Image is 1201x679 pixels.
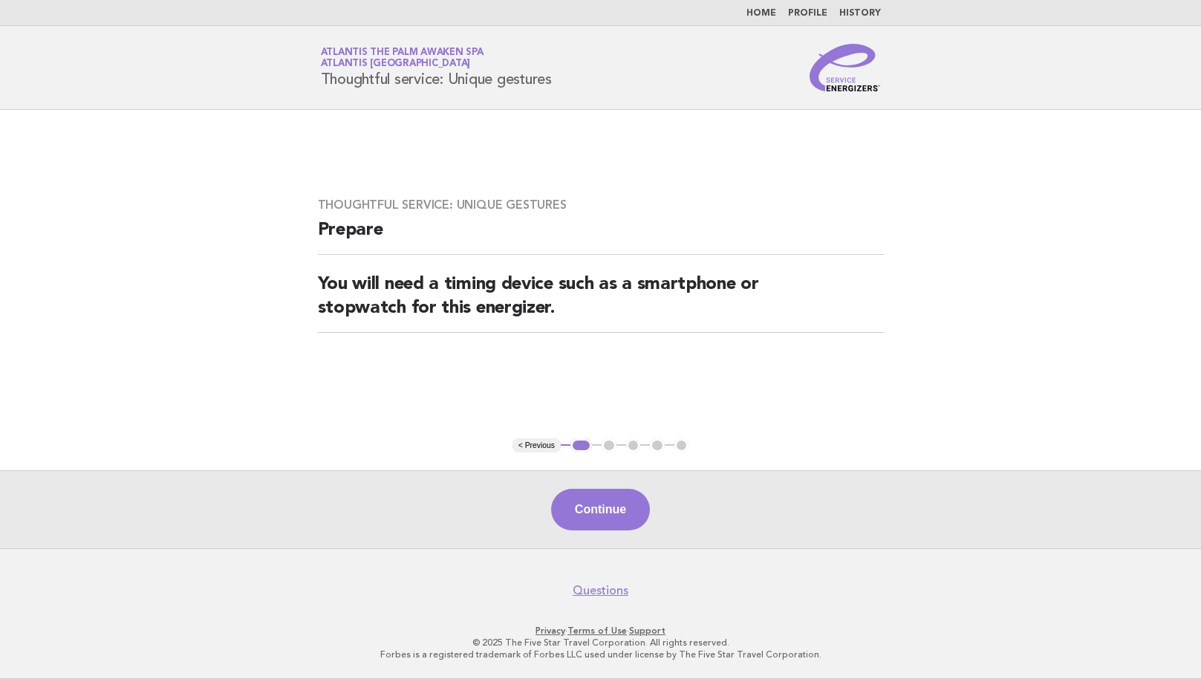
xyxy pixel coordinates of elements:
[321,48,552,87] h1: Thoughtful service: Unique gestures
[746,9,776,18] a: Home
[570,438,592,453] button: 1
[788,9,827,18] a: Profile
[321,48,484,68] a: Atlantis The Palm Awaken SpaAtlantis [GEOGRAPHIC_DATA]
[321,59,471,69] span: Atlantis [GEOGRAPHIC_DATA]
[318,273,884,333] h2: You will need a timing device such as a smartphone or stopwatch for this energizer.
[146,625,1055,637] p: · ·
[318,198,884,212] h3: Thoughtful service: Unique gestures
[567,626,627,636] a: Terms of Use
[810,44,881,91] img: Service Energizers
[629,626,665,636] a: Support
[146,649,1055,660] p: Forbes is a registered trademark of Forbes LLC used under license by The Five Star Travel Corpora...
[536,626,565,636] a: Privacy
[573,583,628,598] a: Questions
[839,9,881,18] a: History
[146,637,1055,649] p: © 2025 The Five Star Travel Corporation. All rights reserved.
[512,438,561,453] button: < Previous
[318,218,884,255] h2: Prepare
[551,489,650,530] button: Continue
